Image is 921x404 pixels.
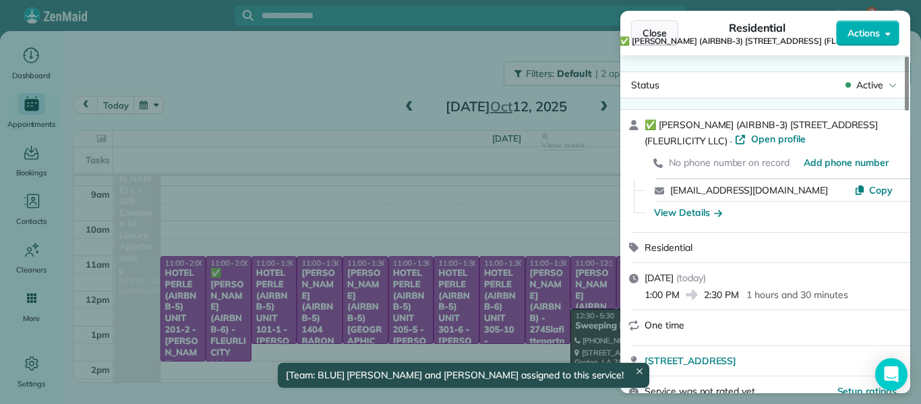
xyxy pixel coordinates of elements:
[746,288,848,301] p: 1 hours and 30 minutes
[645,384,755,399] span: Service was not rated yet
[645,288,680,301] span: 1:00 PM
[848,26,880,40] span: Actions
[727,136,735,146] span: ·
[804,156,889,169] a: Add phone number
[645,241,692,254] span: Residential
[669,156,790,169] span: No phone number on record
[856,78,883,92] span: Active
[620,36,895,47] span: ✅ [PERSON_NAME] (AIRBNB-3) [STREET_ADDRESS] (FLEURLICITY LLC)
[645,354,902,368] a: [STREET_ADDRESS]
[735,132,806,146] a: Open profile
[729,20,786,36] span: Residential
[645,354,736,368] span: [STREET_ADDRESS]
[631,79,659,91] span: Status
[751,132,806,146] span: Open profile
[869,184,893,196] span: Copy
[645,319,684,331] span: One time
[670,184,828,196] a: [EMAIL_ADDRESS][DOMAIN_NAME]
[645,272,674,284] span: [DATE]
[631,20,678,46] button: Close
[837,385,897,397] span: Setup ratings
[854,183,893,197] button: Copy
[837,384,897,398] button: Setup ratings
[278,363,649,388] div: [Team: BLUE] [PERSON_NAME] and [PERSON_NAME] assigned to this service!
[645,119,878,147] span: ✅ [PERSON_NAME] (AIRBNB-3) [STREET_ADDRESS] (FLEURLICITY LLC)
[875,358,908,391] div: Open Intercom Messenger
[704,288,739,301] span: 2:30 PM
[676,272,706,284] span: ( today )
[654,206,722,219] button: View Details
[643,26,667,40] span: Close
